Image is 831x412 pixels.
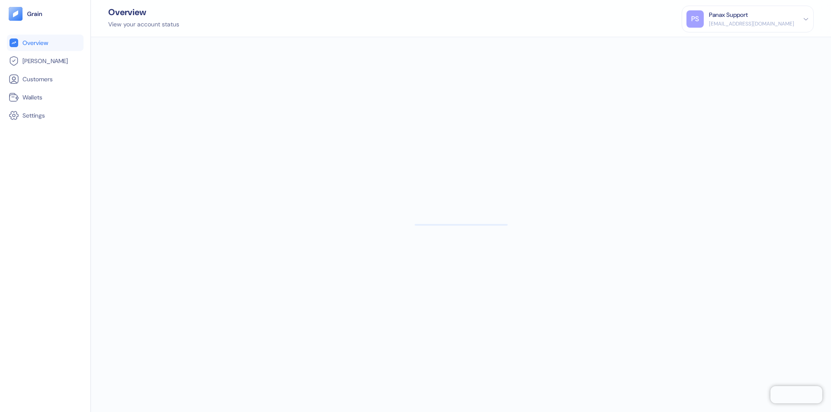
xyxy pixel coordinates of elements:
[709,20,794,28] div: [EMAIL_ADDRESS][DOMAIN_NAME]
[770,386,822,403] iframe: Chatra live chat
[108,20,179,29] div: View your account status
[709,10,748,19] div: Panax Support
[9,92,82,102] a: Wallets
[23,75,53,83] span: Customers
[9,38,82,48] a: Overview
[23,57,68,65] span: [PERSON_NAME]
[9,56,82,66] a: [PERSON_NAME]
[27,11,43,17] img: logo
[9,74,82,84] a: Customers
[23,93,42,102] span: Wallets
[686,10,704,28] div: PS
[9,110,82,121] a: Settings
[9,7,23,21] img: logo-tablet-V2.svg
[108,8,179,16] div: Overview
[23,111,45,120] span: Settings
[23,38,48,47] span: Overview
